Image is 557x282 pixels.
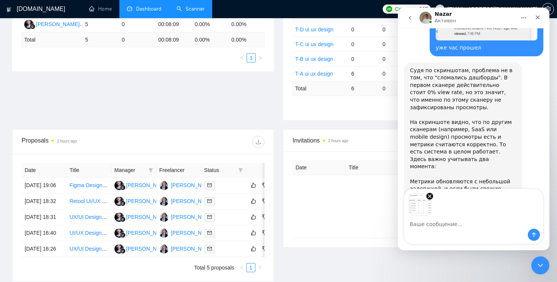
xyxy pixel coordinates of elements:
[177,6,205,12] a: searchScanner
[299,211,529,220] div: No data
[159,214,214,220] a: YH[PERSON_NAME]
[260,197,269,206] button: dislike
[127,6,132,11] span: dashboard
[114,197,124,206] img: RS
[126,229,170,237] div: [PERSON_NAME]
[256,53,265,62] button: right
[66,225,111,241] td: UI/UX Designer for Interactive Mobile-First Web Page
[22,194,66,209] td: [DATE] 18:32
[159,181,169,190] img: YH
[386,6,392,12] img: upwork-logo.png
[249,244,258,253] button: like
[237,263,246,272] button: left
[295,56,333,62] a: T-B ui ux design
[348,22,380,37] td: 0
[542,3,554,15] button: setting
[120,185,125,190] img: gigradar-bm.png
[398,8,549,250] iframe: Intercom live chat
[246,263,255,272] li: 1
[262,214,268,220] span: dislike
[126,181,170,189] div: [PERSON_NAME]
[348,66,380,81] td: 6
[249,228,258,237] button: like
[262,230,268,236] span: dislike
[239,265,244,270] span: left
[69,198,194,204] a: Retool UI/UX Designer to Elevate a B2B Client Portal
[136,6,161,12] span: Dashboard
[155,17,192,33] td: 00:08:09
[21,33,82,47] td: Total
[28,185,35,192] button: Удалить изображение 1
[238,168,243,172] span: filter
[260,181,269,190] button: dislike
[126,213,170,221] div: [PERSON_NAME]
[114,181,124,190] img: RS
[249,212,258,222] button: like
[111,163,156,178] th: Manager
[82,33,119,47] td: 5
[12,148,118,170] div: Здесь важно учитывать два момента: ​
[262,246,268,252] span: dislike
[69,230,195,236] a: UI/UX Designer for Interactive Mobile-First Web Page
[238,53,247,62] button: left
[171,229,214,237] div: [PERSON_NAME]
[251,230,256,236] span: like
[159,245,214,251] a: YH[PERSON_NAME]
[171,245,214,253] div: [PERSON_NAME]
[379,66,411,81] td: 0
[69,182,166,188] a: Figma Designer Needed for Design Work
[159,197,169,206] img: YH
[258,56,263,60] span: right
[22,163,66,178] th: Date
[258,265,262,270] span: right
[24,20,34,29] img: RS
[120,217,125,222] img: gigradar-bm.png
[240,56,244,60] span: left
[114,212,124,222] img: RS
[12,111,118,148] div: На скриншоте видно, что по другим сканерам (например, SaaS или mobile design) просмотры есть и ме...
[295,71,333,77] a: T-A ui ux design
[120,201,125,206] img: gigradar-bm.png
[12,170,118,200] div: Метрики обновляются с небольшой задержкой, и если были свежие просмотры - они могут подтянуться п...
[260,228,269,237] button: dislike
[379,22,411,37] td: 0
[252,136,264,148] button: download
[348,37,380,51] td: 0
[228,17,265,33] td: 0.00%
[171,197,214,205] div: [PERSON_NAME]
[348,81,380,96] td: 6
[147,164,155,176] span: filter
[251,182,256,188] span: like
[36,20,80,28] div: [PERSON_NAME]
[249,181,258,190] button: like
[159,198,214,204] a: YH[PERSON_NAME]
[251,246,256,252] span: like
[69,214,172,220] a: UX/UI Designer for SaaS MVP Optimization
[328,139,348,143] time: 2 hours ago
[12,59,118,111] div: Судя по скриншотам, проблема не в том, что "сломались дашборды". В первом сканере действительно с...
[57,139,77,143] time: 2 hours ago
[171,181,214,189] div: [PERSON_NAME]
[66,194,111,209] td: Retool UI/UX Designer to Elevate a B2B Client Portal
[119,33,155,47] td: 0
[295,41,333,47] a: T-C ui ux design
[149,168,153,172] span: filter
[114,228,124,238] img: RS
[247,263,255,272] a: 1
[66,163,111,178] th: Title
[293,160,346,175] th: Date
[194,263,234,272] li: Total 5 proposals
[89,6,112,12] a: homeHome
[204,166,235,174] span: Status
[251,214,256,220] span: like
[159,228,169,238] img: YH
[114,214,170,220] a: RS[PERSON_NAME]
[379,37,411,51] td: 0
[159,244,169,254] img: YH
[293,136,535,145] span: Invitations
[437,6,443,12] span: user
